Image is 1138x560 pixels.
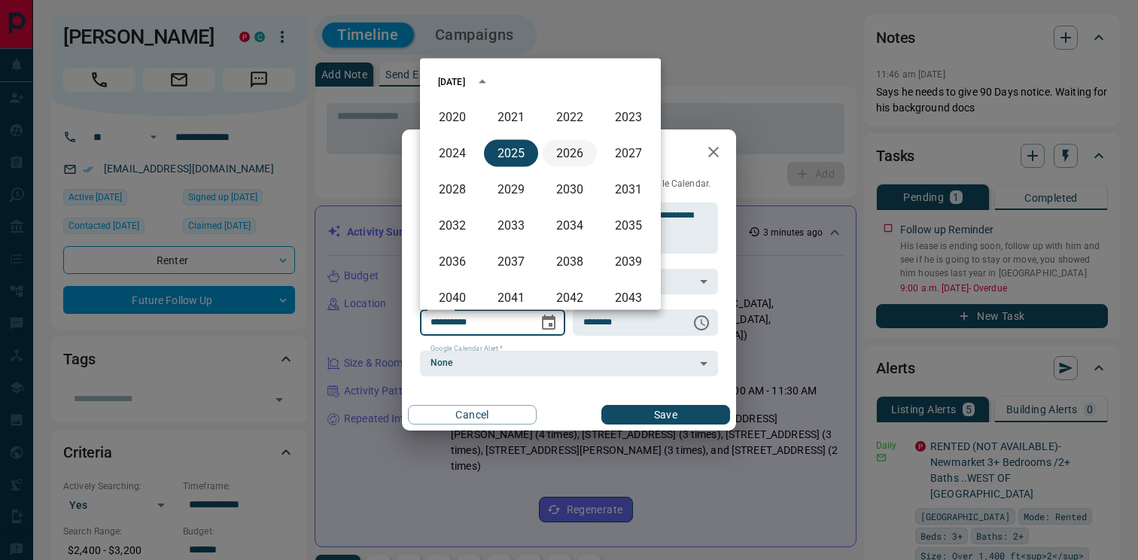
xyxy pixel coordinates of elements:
[425,140,479,167] button: 2024
[543,248,597,275] button: 2038
[470,69,495,95] button: year view is open, switch to calendar view
[431,344,503,354] label: Google Calendar Alert
[438,75,465,89] div: [DATE]
[484,285,538,312] button: 2041
[484,104,538,131] button: 2021
[534,308,564,338] button: Choose date, selected date is Oct 9, 2025
[601,405,730,425] button: Save
[601,212,656,239] button: 2035
[484,140,538,167] button: 2025
[484,176,538,203] button: 2029
[543,285,597,312] button: 2042
[543,140,597,167] button: 2026
[484,248,538,275] button: 2037
[425,176,479,203] button: 2028
[420,351,718,376] div: None
[601,248,656,275] button: 2039
[601,176,656,203] button: 2031
[425,285,479,312] button: 2040
[601,140,656,167] button: 2027
[686,308,717,338] button: Choose time, selected time is 9:00 AM
[543,104,597,131] button: 2022
[408,405,537,425] button: Cancel
[425,212,479,239] button: 2032
[425,104,479,131] button: 2020
[601,285,656,312] button: 2043
[601,104,656,131] button: 2023
[484,212,538,239] button: 2033
[425,248,479,275] button: 2036
[543,176,597,203] button: 2030
[543,212,597,239] button: 2034
[402,129,500,178] h2: Edit Task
